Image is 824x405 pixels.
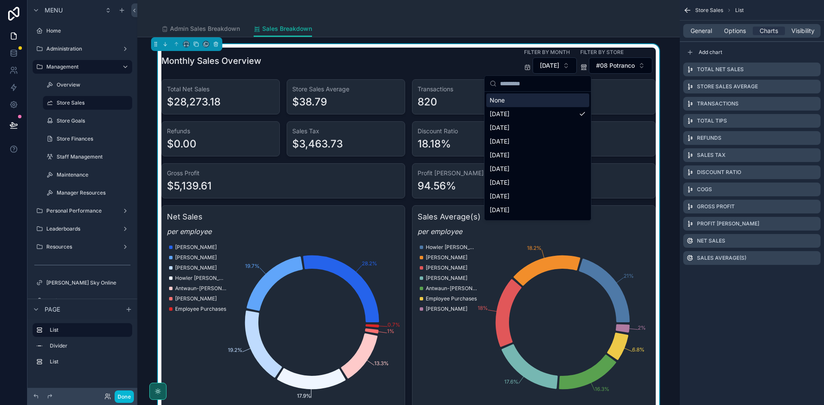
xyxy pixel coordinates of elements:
[589,57,652,74] button: Select Button
[524,48,570,56] label: Filter by Month
[175,264,217,271] span: [PERSON_NAME]
[697,66,744,73] label: Total Net Sales
[691,27,712,35] span: General
[504,378,518,385] tspan: 17.6%
[46,297,130,304] label: Profile
[228,347,242,353] tspan: 19.2%
[697,186,712,193] label: COGS
[697,100,739,107] label: Transactions
[43,114,132,128] a: Store Goals
[486,148,589,162] div: [DATE]
[697,117,727,124] label: Total Tips
[624,273,634,279] tspan: 21%
[697,169,741,176] label: Discount Ratio
[27,319,137,377] div: scrollable content
[33,240,132,254] a: Resources
[540,61,559,70] span: [DATE]
[418,127,525,135] h3: Discount Ratio
[167,127,274,135] h3: Refunds
[638,324,646,331] tspan: 2%
[46,243,118,250] label: Resources
[175,244,217,251] span: [PERSON_NAME]
[418,137,451,151] div: 18.18%
[50,327,125,333] label: List
[426,295,477,302] span: Employee Purchases
[161,55,261,67] h1: Monthly Sales Overview
[543,85,650,93] h3: Total Tips
[170,24,240,33] span: Admin Sales Breakdown
[760,27,778,35] span: Charts
[46,279,130,286] label: [PERSON_NAME] Sky Online
[426,285,477,292] span: Antwaun-[PERSON_NAME]
[57,171,130,178] label: Maintenance
[292,85,400,93] h3: Store Sales Average
[426,264,467,271] span: [PERSON_NAME]
[486,203,589,217] div: [DATE]
[374,360,389,366] tspan: 13.3%
[297,393,311,399] tspan: 17.9%
[697,203,735,210] label: Gross Profit
[245,263,260,269] tspan: 19.7%
[485,92,591,220] div: Suggestions
[57,81,130,88] label: Overview
[43,186,132,200] a: Manager Resources
[543,127,650,135] h3: COGS
[167,240,400,405] div: chart
[175,295,217,302] span: [PERSON_NAME]
[580,48,624,56] label: Filter By Store
[697,220,759,227] label: Profit [PERSON_NAME]
[46,63,115,70] label: Management
[486,217,589,231] div: [DATE]
[254,21,312,37] a: Sales Breakdown
[262,24,312,33] span: Sales Breakdown
[292,137,343,151] div: $3,463.73
[57,153,130,160] label: Staff Management
[43,78,132,92] a: Overview
[33,222,132,236] a: Leaderboards
[695,7,723,14] span: Store Sales
[699,49,722,56] span: Add chart
[57,117,130,124] label: Store Goals
[527,245,542,251] tspan: 18.2%
[33,42,132,56] a: Administration
[50,358,129,365] label: List
[161,21,240,38] a: Admin Sales Breakdown
[57,99,127,106] label: Store Sales
[697,255,746,261] label: Sales Average(s)
[533,57,577,74] button: Select Button
[175,254,217,261] span: [PERSON_NAME]
[33,204,132,218] a: Personal Performance
[46,27,130,34] label: Home
[418,179,456,193] div: 94.56%
[596,61,635,70] span: #08 Potranco
[175,285,227,292] span: Antwaun-[PERSON_NAME]
[486,107,589,121] div: [DATE]
[486,93,589,107] div: None
[697,135,721,141] label: Refunds
[418,95,437,109] div: 820
[43,150,132,164] a: Staff Management
[486,176,589,189] div: [DATE]
[46,225,118,232] label: Leaderboards
[486,189,589,203] div: [DATE]
[33,294,132,308] a: Profile
[426,244,477,251] span: Howler [PERSON_NAME]
[724,27,746,35] span: Options
[362,260,377,267] tspan: 28.2%
[167,85,274,93] h3: Total Net Sales
[418,240,650,405] div: chart
[418,85,525,93] h3: Transactions
[292,95,327,109] div: $38.79
[292,127,400,135] h3: Sales Tax
[167,95,221,109] div: $28,273.18
[50,342,129,349] label: Divider
[697,83,758,90] label: Store Sales Average
[595,386,609,392] tspan: 16.3%
[697,152,725,159] label: Sales Tax
[175,306,226,312] span: Employee Purchases
[418,169,650,177] h3: Profit [PERSON_NAME]
[43,96,132,110] a: Store Sales
[478,305,488,311] tspan: 18%
[46,45,118,52] label: Administration
[632,346,645,353] tspan: 6.8%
